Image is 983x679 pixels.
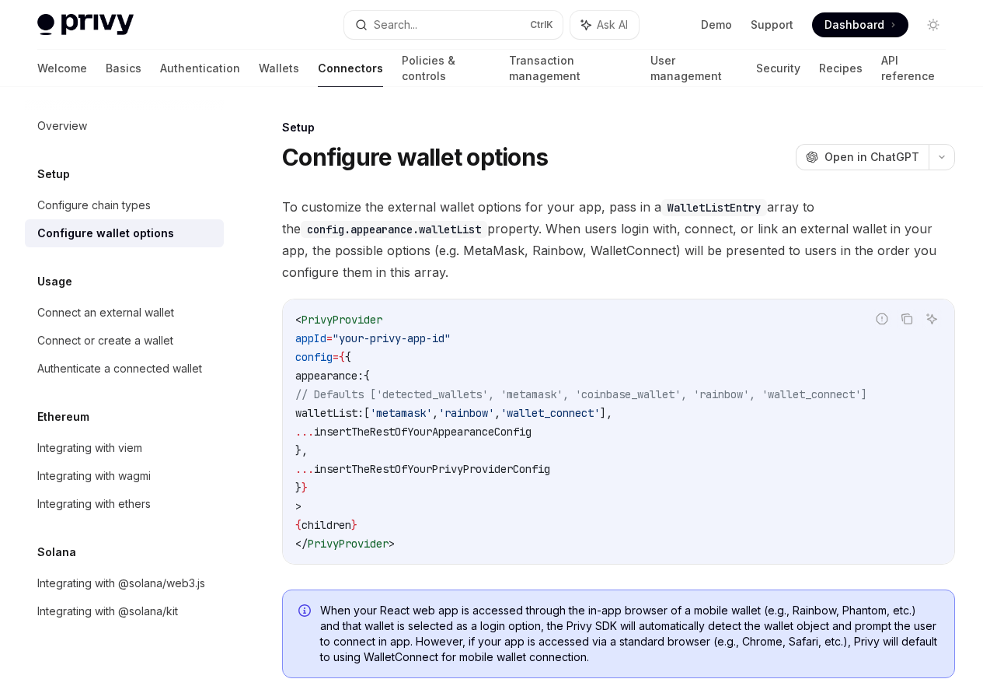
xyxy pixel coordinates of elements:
code: WalletListEntry [661,199,767,216]
span: Open in ChatGPT [824,149,919,165]
a: Policies & controls [402,50,490,87]
span: 'metamask' [370,406,432,420]
span: config [295,350,333,364]
a: Integrating with wagmi [25,462,224,490]
span: Ask AI [597,17,628,33]
span: ... [295,462,314,476]
div: Setup [282,120,955,135]
span: PrivyProvider [302,313,382,327]
a: Recipes [819,50,863,87]
a: Integrating with @solana/kit [25,597,224,625]
a: Basics [106,50,141,87]
a: Configure chain types [25,191,224,219]
span: { [345,350,351,364]
span: </ [295,537,308,551]
a: Integrating with ethers [25,490,224,518]
span: > [295,499,302,513]
span: > [389,537,395,551]
button: Toggle dark mode [921,12,946,37]
span: // Defaults ['detected_wallets', 'metamask', 'coinbase_wallet', 'rainbow', 'wallet_connect'] [295,387,867,401]
span: [ [364,406,370,420]
span: To customize the external wallet options for your app, pass in a array to the property. When user... [282,196,955,283]
div: Connect an external wallet [37,303,174,322]
a: Authenticate a connected wallet [25,355,224,383]
span: children [302,518,351,532]
span: { [364,369,370,383]
span: = [333,350,339,364]
a: Connect an external wallet [25,299,224,327]
a: Dashboard [812,12,908,37]
button: Copy the contents from the code block [897,309,917,329]
span: ], [600,406,612,420]
code: config.appearance.walletList [301,221,487,238]
div: Integrating with ethers [37,495,151,513]
button: Open in ChatGPT [796,144,929,170]
button: Ask AI [570,11,639,39]
h5: Solana [37,543,76,562]
span: walletList: [295,406,364,420]
a: Authentication [160,50,240,87]
button: Report incorrect code [872,309,892,329]
span: insertTheRestOfYourAppearanceConfig [314,425,532,439]
div: Search... [374,16,417,34]
h5: Setup [37,165,70,184]
a: Integrating with viem [25,434,224,462]
span: } [295,481,302,495]
div: Integrating with @solana/web3.js [37,574,205,593]
div: Integrating with @solana/kit [37,602,178,621]
img: light logo [37,14,134,36]
span: , [432,406,438,420]
span: When your React web app is accessed through the in-app browser of a mobile wallet (e.g., Rainbow,... [320,603,939,665]
span: Dashboard [824,17,884,33]
a: Transaction management [509,50,632,87]
span: appId [295,331,326,345]
span: 'wallet_connect' [500,406,600,420]
a: Welcome [37,50,87,87]
a: Configure wallet options [25,219,224,247]
span: { [295,518,302,532]
h5: Usage [37,272,72,291]
div: Configure wallet options [37,224,174,243]
a: Support [751,17,793,33]
span: }, [295,443,308,457]
span: = [326,331,333,345]
div: Connect or create a wallet [37,331,173,350]
span: PrivyProvider [308,537,389,551]
span: , [494,406,500,420]
a: Overview [25,112,224,140]
span: { [339,350,345,364]
a: User management [650,50,737,87]
a: Connectors [318,50,383,87]
span: 'rainbow' [438,406,494,420]
button: Ask AI [922,309,942,329]
div: Configure chain types [37,196,151,215]
span: < [295,313,302,327]
h5: Ethereum [37,408,89,426]
div: Integrating with wagmi [37,467,151,485]
a: API reference [881,50,946,87]
div: Overview [37,117,87,135]
a: Demo [701,17,732,33]
span: insertTheRestOfYourPrivyProviderConfig [314,462,550,476]
button: Search...CtrlK [344,11,563,39]
span: Ctrl K [530,19,553,31]
a: Connect or create a wallet [25,327,224,355]
div: Integrating with viem [37,439,142,457]
span: } [302,481,308,495]
a: Security [756,50,800,87]
span: ... [295,425,314,439]
a: Wallets [259,50,299,87]
a: Integrating with @solana/web3.js [25,569,224,597]
span: appearance: [295,369,364,383]
h1: Configure wallet options [282,143,548,171]
svg: Info [298,604,314,620]
span: } [351,518,357,532]
span: "your-privy-app-id" [333,331,451,345]
div: Authenticate a connected wallet [37,359,202,378]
